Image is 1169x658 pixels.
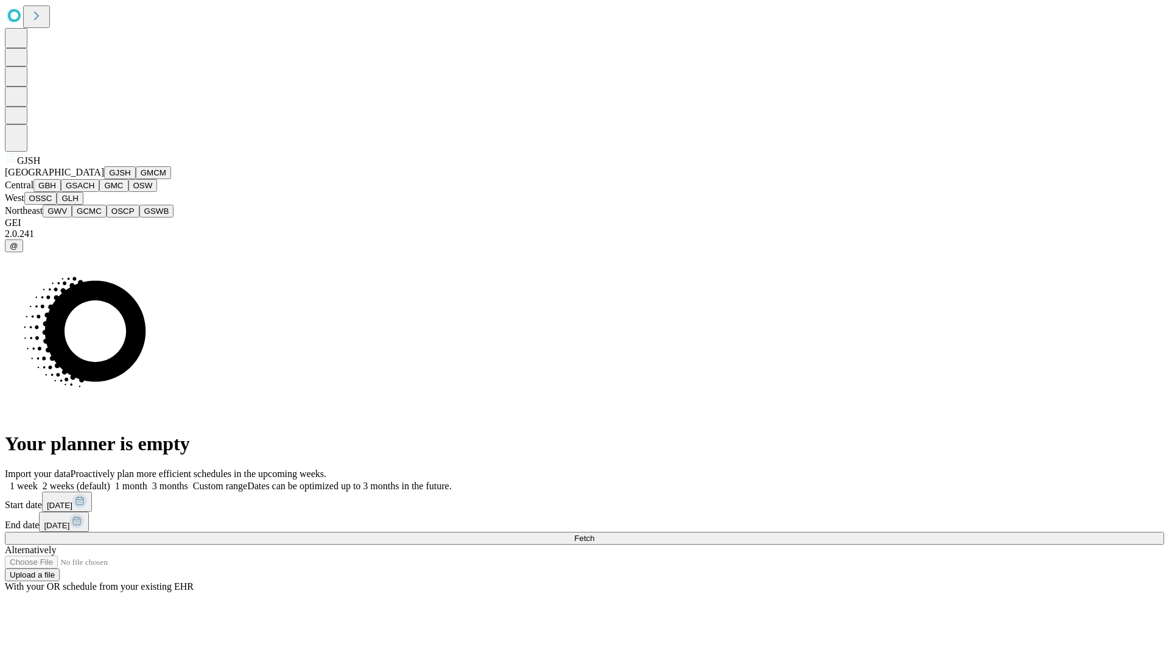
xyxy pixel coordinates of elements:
[5,512,1164,532] div: End date
[107,205,139,218] button: OSCP
[139,205,174,218] button: GSWB
[5,228,1164,239] div: 2.0.241
[5,433,1164,455] h1: Your planner is empty
[5,568,60,581] button: Upload a file
[61,179,99,192] button: GSACH
[57,192,83,205] button: GLH
[99,179,128,192] button: GMC
[115,481,147,491] span: 1 month
[47,501,72,510] span: [DATE]
[5,581,194,592] span: With your OR schedule from your existing EHR
[71,469,326,479] span: Proactively plan more efficient schedules in the upcoming weeks.
[10,241,18,250] span: @
[39,512,89,532] button: [DATE]
[5,218,1164,228] div: GEI
[574,534,594,543] span: Fetch
[42,492,92,512] button: [DATE]
[5,469,71,479] span: Import your data
[5,180,33,190] span: Central
[152,481,188,491] span: 3 months
[5,205,43,216] span: Northeast
[44,521,69,530] span: [DATE]
[5,545,56,555] span: Alternatively
[5,492,1164,512] div: Start date
[5,167,104,177] span: [GEOGRAPHIC_DATA]
[33,179,61,192] button: GBH
[247,481,451,491] span: Dates can be optimized up to 3 months in the future.
[136,166,171,179] button: GMCM
[5,239,23,252] button: @
[72,205,107,218] button: GCMC
[5,532,1164,545] button: Fetch
[24,192,57,205] button: OSSC
[5,193,24,203] span: West
[193,481,247,491] span: Custom range
[104,166,136,179] button: GJSH
[43,481,110,491] span: 2 weeks (default)
[17,155,40,166] span: GJSH
[10,481,38,491] span: 1 week
[43,205,72,218] button: GWV
[128,179,158,192] button: OSW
